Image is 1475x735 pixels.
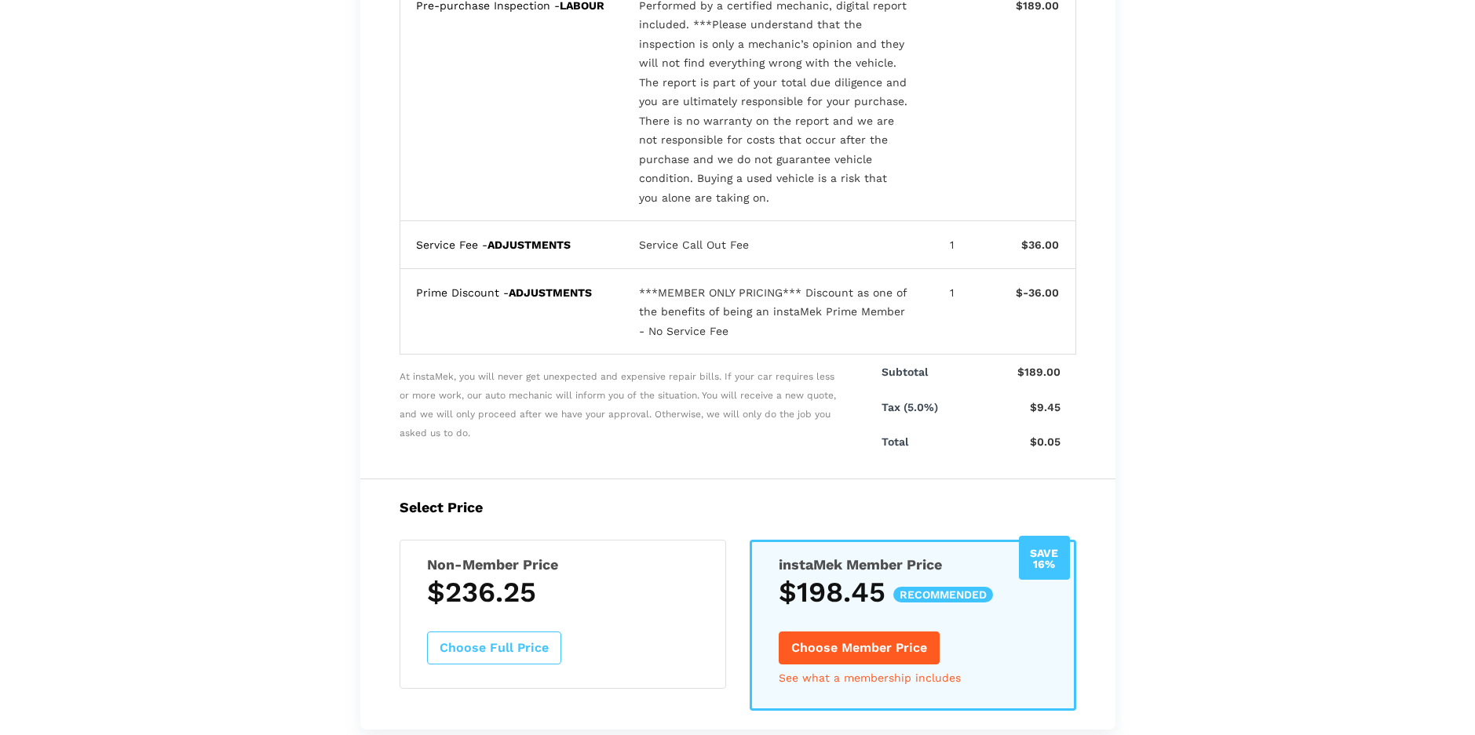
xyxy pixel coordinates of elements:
[939,235,965,255] div: 1
[779,576,1047,609] h3: $198.45
[995,283,1059,341] div: $-36.00
[509,286,592,299] b: ADJUSTMENTS
[779,672,961,683] a: See what a membership includes
[995,235,1059,255] div: $36.00
[427,631,561,664] button: Choose Full Price
[639,235,909,255] div: Service Call Out Fee
[882,432,971,452] p: Total
[416,235,609,255] div: Service Fee -
[427,556,699,573] h5: Non-Member Price
[400,355,839,460] span: At instaMek, you will never get unexpected and expensive repair bills. If your car requires less ...
[427,576,699,609] h3: $236.25
[893,587,993,602] span: recommended
[416,283,609,341] div: Prime Discount -
[1019,536,1070,580] div: Save 16%
[779,631,940,664] button: Choose Member Price
[400,499,1076,515] h5: Select Price
[882,398,971,417] p: Tax (5.0%)
[779,556,1047,573] h5: instaMek Member Price
[971,362,1061,382] p: $189.00
[487,238,571,251] b: ADJUSTMENTS
[971,432,1061,452] p: $0.05
[639,283,909,341] div: ***MEMBER ONLY PRICING*** Discount as one of the benefits of being an instaMek Prime Member - No ...
[939,283,965,341] div: 1
[882,362,971,382] p: Subtotal
[971,398,1061,417] p: $9.45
